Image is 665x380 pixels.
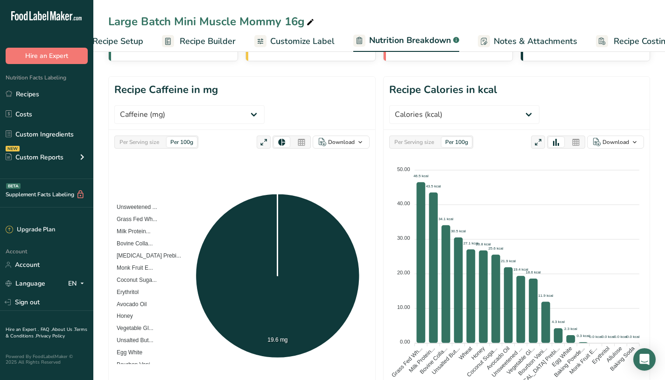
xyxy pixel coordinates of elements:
[470,345,486,361] tspan: Honey
[457,345,474,361] tspan: Wheat
[167,137,197,147] div: Per 100g
[551,345,574,368] tspan: Egg White
[110,313,133,320] span: Honey
[110,337,154,344] span: Unsalted But...
[114,82,218,98] h1: Recipe Caffeine in mg
[505,345,536,376] tspan: Vegetable Gl...
[419,345,449,375] tspan: Bovine Colla...
[254,31,335,52] a: Customize Label
[397,270,410,275] tspan: 20.00
[68,278,88,289] div: EN
[6,225,55,235] div: Upgrade Plan
[110,252,181,259] span: [MEDICAL_DATA] Prebi...
[369,34,451,47] span: Nutrition Breakdown
[6,326,39,333] a: Hire an Expert .
[110,362,155,368] span: Bourbon Vani...
[36,333,65,339] a: Privacy Policy
[110,265,153,271] span: Monk Fruit E...
[6,183,21,189] div: BETA
[162,31,236,52] a: Recipe Builder
[6,152,63,162] div: Custom Reports
[270,35,335,48] span: Customize Label
[478,31,577,52] a: Notes & Attachments
[52,326,74,333] a: About Us .
[75,31,143,52] a: Recipe Setup
[553,345,586,378] tspan: Baking Powde...
[110,301,147,308] span: Avocado Oil
[389,82,497,98] h1: Recipe Calories in kcal
[633,348,656,371] div: Open Intercom Messenger
[466,345,499,378] tspan: Coconut Suga...
[180,35,236,48] span: Recipe Builder
[490,345,524,378] tspan: Unsweetened ...
[108,13,316,30] div: Large Batch Mini Muscle Mommy 16g
[92,35,143,48] span: Recipe Setup
[41,326,52,333] a: FAQ .
[390,345,424,379] tspan: Grass Fed Wh...
[407,345,436,373] tspan: Milk Protein...
[328,138,355,146] div: Download
[568,345,598,375] tspan: Monk Fruit E...
[313,136,370,149] button: Download
[391,137,438,147] div: Per Serving size
[110,277,157,283] span: Coconut Suga...
[110,325,154,332] span: Vegetable Gl...
[431,345,462,376] tspan: Unsalted But...
[353,30,459,52] a: Nutrition Breakdown
[6,326,87,339] a: Terms & Conditions .
[6,275,45,292] a: Language
[116,137,163,147] div: Per Serving size
[605,345,623,364] tspan: Allulose
[397,166,410,172] tspan: 50.00
[6,146,20,151] div: NEW
[485,345,511,371] tspan: Avocado Oil
[397,201,410,206] tspan: 40.00
[587,136,644,149] button: Download
[517,345,549,377] tspan: Bourbon Vani...
[6,354,88,365] div: Powered By FoodLabelMaker © 2025 All Rights Reserved
[494,35,577,48] span: Notes & Attachments
[110,240,153,247] span: Bovine Colla...
[110,216,157,222] span: Grass Fed Wh...
[400,339,410,344] tspan: 0.00
[6,48,88,64] button: Hire an Expert
[441,137,472,147] div: Per 100g
[591,345,611,365] tspan: Erythritol
[110,204,157,210] span: Unsweetened ...
[110,228,151,235] span: Milk Protein...
[397,235,410,241] tspan: 30.00
[397,304,410,310] tspan: 10.00
[609,345,636,372] tspan: Baking Soda
[110,289,139,295] span: Erythritol
[602,138,629,146] div: Download
[110,350,142,356] span: Egg White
